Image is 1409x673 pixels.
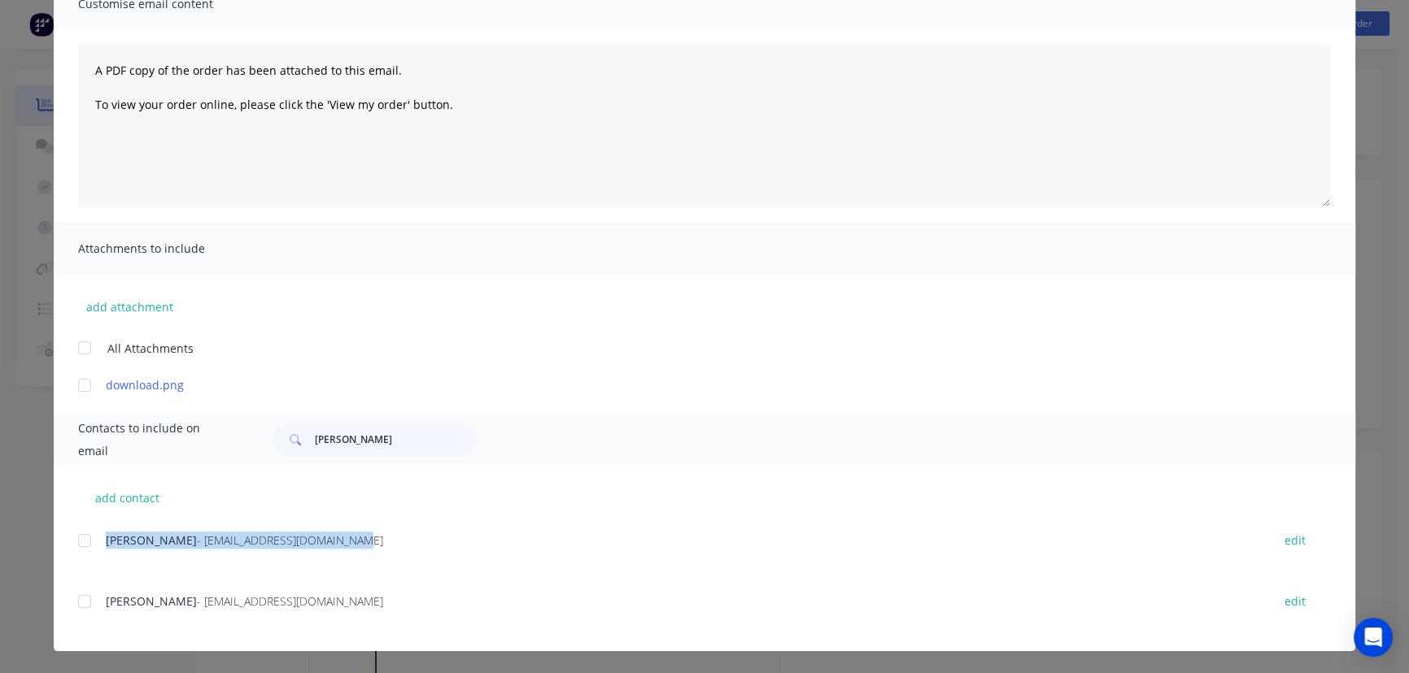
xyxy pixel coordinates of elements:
button: add contact [78,485,176,510]
span: Attachments to include [78,237,257,260]
div: Open Intercom Messenger [1354,618,1393,657]
span: [PERSON_NAME] [106,593,197,609]
button: edit [1275,590,1315,612]
span: All Attachments [107,340,194,357]
input: Search... [315,423,476,456]
span: - [EMAIL_ADDRESS][DOMAIN_NAME] [197,593,383,609]
span: Contacts to include on email [78,417,232,462]
button: edit [1275,529,1315,551]
button: add attachment [78,294,181,319]
textarea: A PDF copy of the order has been attached to this email. To view your order online, please click ... [78,45,1331,207]
a: download.png [106,376,1255,393]
span: - [EMAIL_ADDRESS][DOMAIN_NAME] [197,532,383,548]
span: [PERSON_NAME] [106,532,197,548]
